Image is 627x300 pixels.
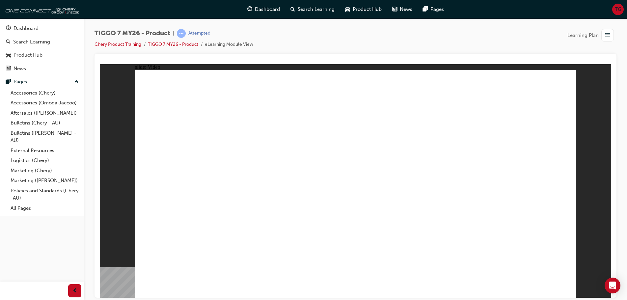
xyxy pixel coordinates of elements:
button: Pages [3,76,81,88]
a: Accessories (Omoda Jaecoo) [8,98,81,108]
span: TG [615,6,621,13]
a: car-iconProduct Hub [340,3,387,16]
a: Policies and Standards (Chery -AU) [8,186,81,203]
button: DashboardSearch LearningProduct HubNews [3,21,81,76]
a: Search Learning [3,36,81,48]
button: TG [612,4,624,15]
a: Logistics (Chery) [8,155,81,166]
a: Chery Product Training [95,41,141,47]
div: Product Hub [14,51,42,59]
span: search-icon [290,5,295,14]
span: pages-icon [423,5,428,14]
span: search-icon [6,39,11,45]
span: car-icon [345,5,350,14]
a: pages-iconPages [418,3,449,16]
button: Learning Plan [567,29,616,41]
a: Accessories (Chery) [8,88,81,98]
a: External Resources [8,146,81,156]
a: guage-iconDashboard [242,3,285,16]
div: Attempted [188,30,210,37]
div: Search Learning [13,38,50,46]
a: Marketing (Chery) [8,166,81,176]
span: Search Learning [298,6,335,13]
span: TIGGO 7 MY26 - Product [95,30,170,37]
span: guage-icon [6,26,11,32]
span: Learning Plan [567,32,599,39]
span: | [173,30,174,37]
a: TIGGO 7 MY26 - Product [148,41,198,47]
img: oneconnect [3,3,79,16]
a: search-iconSearch Learning [285,3,340,16]
span: guage-icon [247,5,252,14]
a: Aftersales ([PERSON_NAME]) [8,108,81,118]
span: news-icon [392,5,397,14]
div: Dashboard [14,25,39,32]
span: Pages [430,6,444,13]
a: News [3,63,81,75]
a: Marketing ([PERSON_NAME]) [8,176,81,186]
span: learningRecordVerb_ATTEMPT-icon [177,29,186,38]
span: Dashboard [255,6,280,13]
div: Open Intercom Messenger [605,278,620,293]
a: Bulletins (Chery - AU) [8,118,81,128]
li: eLearning Module View [205,41,253,48]
span: up-icon [74,78,79,86]
span: News [400,6,412,13]
a: news-iconNews [387,3,418,16]
div: News [14,65,26,72]
span: list-icon [605,31,610,40]
div: Pages [14,78,27,86]
span: Product Hub [353,6,382,13]
span: pages-icon [6,79,11,85]
a: Product Hub [3,49,81,61]
span: car-icon [6,52,11,58]
span: news-icon [6,66,11,72]
span: prev-icon [72,287,77,295]
a: Dashboard [3,22,81,35]
a: All Pages [8,203,81,213]
a: Bulletins ([PERSON_NAME] - AU) [8,128,81,146]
